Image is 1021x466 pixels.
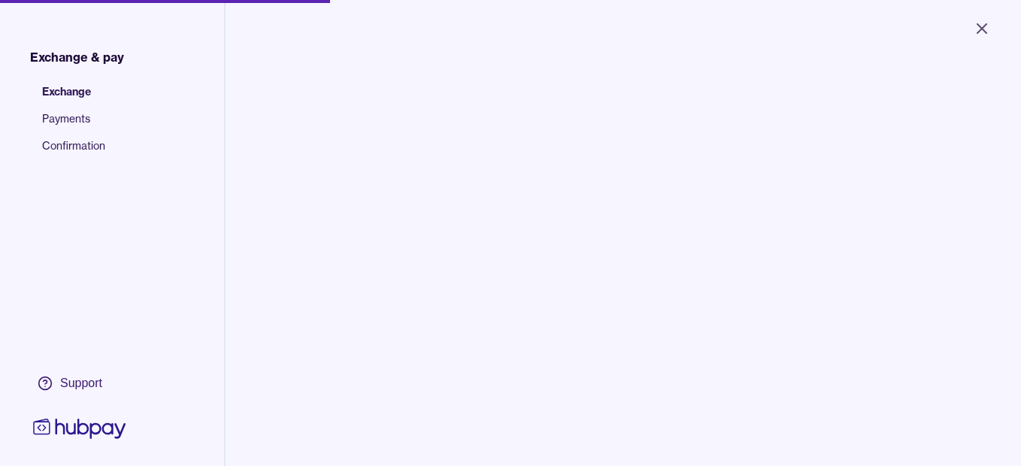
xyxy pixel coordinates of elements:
div: Support [60,375,102,392]
span: Payments [42,111,105,138]
a: Support [30,368,129,399]
span: Exchange [42,84,105,111]
button: Close [955,12,1009,45]
span: Confirmation [42,138,105,165]
span: Exchange & pay [30,48,124,66]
